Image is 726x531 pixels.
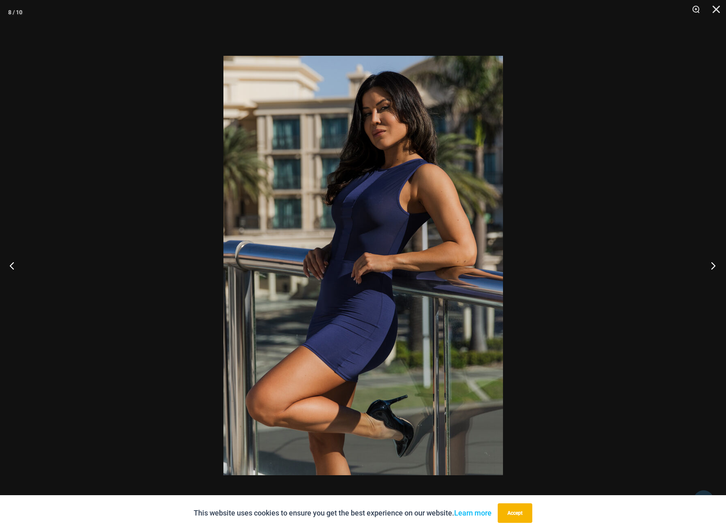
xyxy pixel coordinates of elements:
button: Accept [498,503,532,523]
img: Desire Me Navy 5192 Dress 13 [223,56,503,475]
div: 8 / 10 [8,6,22,18]
p: This website uses cookies to ensure you get the best experience on our website. [194,507,492,519]
button: Next [695,245,726,286]
a: Learn more [454,509,492,517]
